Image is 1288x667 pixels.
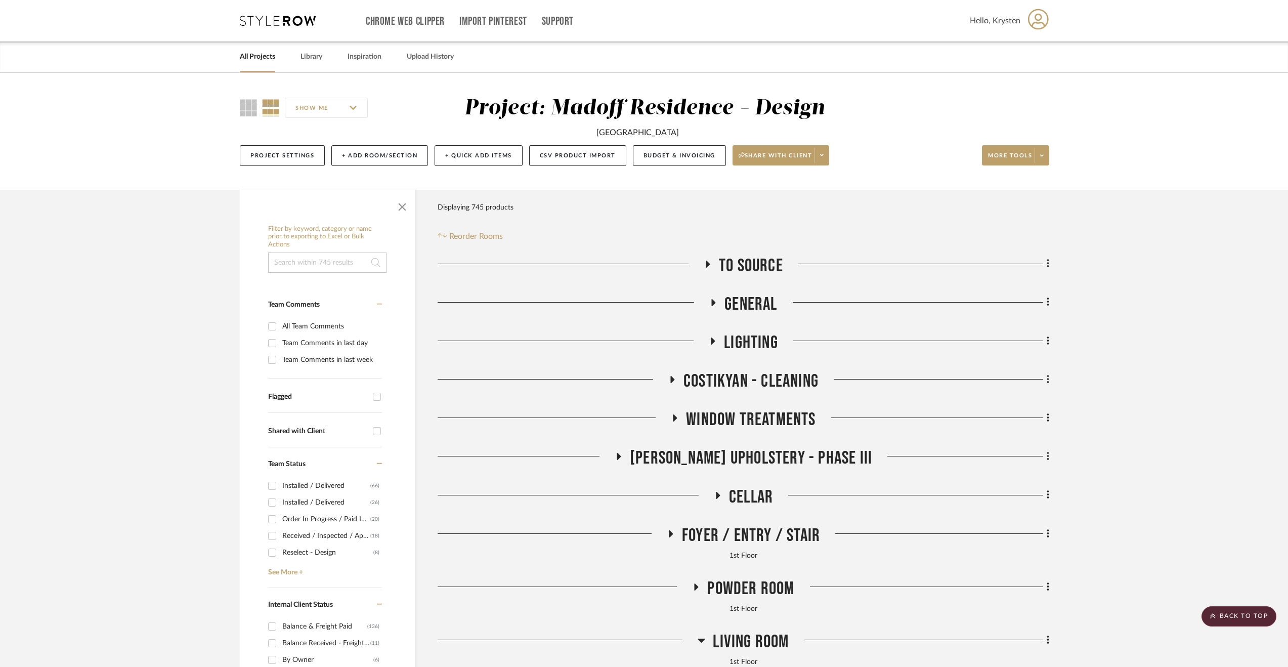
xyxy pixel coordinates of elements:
[282,478,370,494] div: Installed / Delivered
[438,197,513,218] div: Displaying 745 products
[348,50,381,64] a: Inspiration
[370,635,379,651] div: (11)
[724,332,778,354] span: Lighting
[739,152,812,167] span: Share with client
[282,494,370,511] div: Installed / Delivered
[240,145,325,166] button: Project Settings
[366,17,445,26] a: Chrome Web Clipper
[268,301,320,308] span: Team Comments
[370,528,379,544] div: (18)
[449,230,503,242] span: Reorder Rooms
[370,494,379,511] div: (26)
[370,478,379,494] div: (66)
[392,195,412,215] button: Close
[268,601,333,608] span: Internal Client Status
[282,318,379,335] div: All Team Comments
[729,486,773,508] span: Cellar
[300,50,322,64] a: Library
[370,511,379,527] div: (20)
[435,145,523,166] button: + Quick Add Items
[529,145,626,166] button: CSV Product Import
[713,631,789,653] span: Living Room
[268,461,306,468] span: Team Status
[282,511,370,527] div: Order In Progress / Paid In Full w/ Freight, No Balance due
[733,145,830,165] button: Share with client
[686,409,815,431] span: Window Treatments
[331,145,428,166] button: + Add Room/Section
[282,635,370,651] div: Balance Received - Freight Due
[268,253,387,273] input: Search within 745 results
[373,545,379,561] div: (8)
[240,50,275,64] a: All Projects
[407,50,454,64] a: Upload History
[724,294,777,315] span: General
[438,604,1049,615] div: 1st Floor
[459,17,527,26] a: Import Pinterest
[438,230,503,242] button: Reorder Rooms
[719,255,783,277] span: To Source
[707,578,794,600] span: Powder Room
[268,225,387,249] h6: Filter by keyword, category or name prior to exporting to Excel or Bulk Actions
[683,370,819,392] span: Costikyan - Cleaning
[542,17,574,26] a: Support
[988,152,1032,167] span: More tools
[367,618,379,635] div: (136)
[268,393,368,401] div: Flagged
[682,525,820,547] span: Foyer / Entry / Stair
[268,427,368,436] div: Shared with Client
[630,447,872,469] span: [PERSON_NAME] Upholstery - Phase III
[266,561,382,577] a: See More +
[282,528,370,544] div: Received / Inspected / Approved
[633,145,726,166] button: Budget & Invoicing
[282,352,379,368] div: Team Comments in last week
[970,15,1020,27] span: Hello, Krysten
[464,98,825,119] div: Project: Madoff Residence - Design
[282,545,373,561] div: Reselect - Design
[596,127,679,139] div: [GEOGRAPHIC_DATA]
[438,551,1049,562] div: 1st Floor
[282,618,367,635] div: Balance & Freight Paid
[1201,606,1276,627] scroll-to-top-button: BACK TO TOP
[282,335,379,351] div: Team Comments in last day
[982,145,1049,165] button: More tools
